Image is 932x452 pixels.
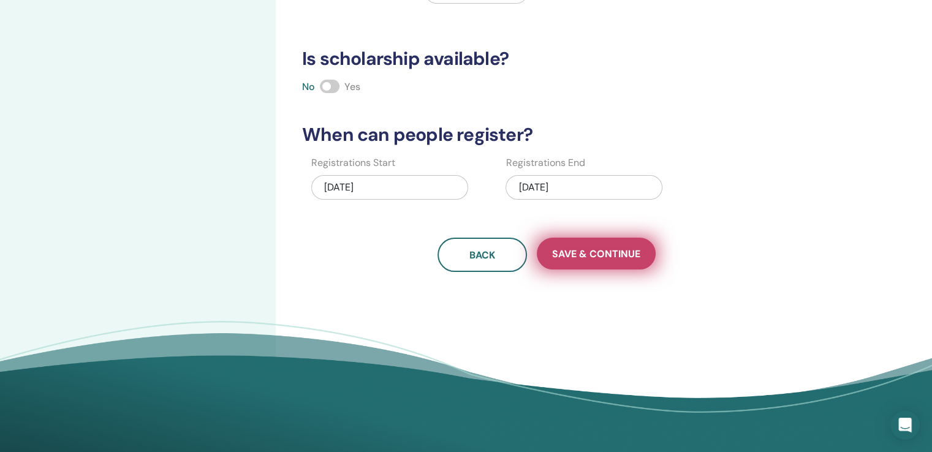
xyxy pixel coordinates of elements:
button: Back [438,238,527,272]
div: Open Intercom Messenger [890,410,920,440]
h3: Is scholarship available? [295,48,798,70]
div: [DATE] [311,175,468,200]
span: No [302,80,315,93]
span: Save & Continue [552,247,640,260]
span: Back [469,249,495,262]
button: Save & Continue [537,238,656,269]
label: Registrations End [506,156,585,170]
div: [DATE] [506,175,662,200]
span: Yes [344,80,360,93]
h3: When can people register? [295,124,798,146]
label: Registrations Start [311,156,395,170]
